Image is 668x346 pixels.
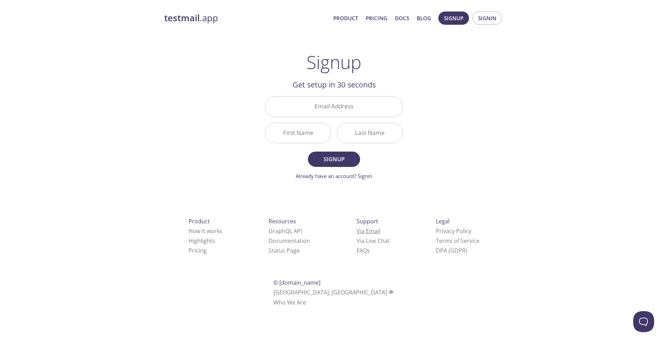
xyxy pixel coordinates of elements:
[189,247,207,254] a: Pricing
[269,237,310,245] a: Documentation
[367,247,370,254] span: s
[436,217,450,225] span: Legal
[273,279,320,286] span: © [DOMAIN_NAME]
[357,227,380,235] a: Via Email
[189,227,222,235] a: How it works
[269,217,296,225] span: Resources
[357,237,390,245] a: Via Live Chat
[395,14,409,23] a: Docs
[269,227,302,235] a: GraphQL API
[357,217,378,225] span: Support
[417,14,431,23] a: Blog
[307,52,361,72] h1: Signup
[308,152,360,167] button: Signup
[164,12,200,24] strong: testmail
[438,11,469,25] button: Signup
[316,154,352,164] span: Signup
[366,14,387,23] a: Pricing
[633,311,654,332] iframe: Help Scout Beacon - Open
[333,14,358,23] a: Product
[189,217,210,225] span: Product
[164,12,328,24] a: testmail.app
[269,247,300,254] a: Status Page
[436,237,479,245] a: Terms of Service
[357,247,370,254] a: FAQ
[478,14,496,23] span: Signin
[436,227,471,235] a: Privacy Policy
[265,79,403,91] h2: Get setup in 30 seconds
[444,14,463,23] span: Signup
[436,247,467,254] a: DPA (GDPR)
[273,299,306,306] a: Who We Are
[472,11,502,25] button: Signin
[189,237,215,245] a: Highlights
[296,172,372,179] a: Already have an account? Signin
[273,289,395,296] span: [GEOGRAPHIC_DATA], [GEOGRAPHIC_DATA]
